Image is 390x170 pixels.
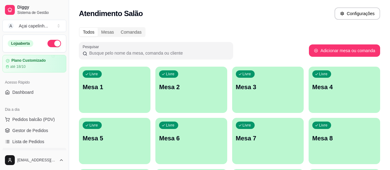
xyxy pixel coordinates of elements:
button: LivreMesa 5 [79,118,150,164]
button: LivreMesa 1 [79,67,150,113]
span: Salão / Mesas [12,150,40,156]
button: LivreMesa 7 [232,118,304,164]
button: Alterar Status [47,40,61,47]
button: Adicionar mesa ou comanda [309,44,380,57]
p: Livre [89,72,98,77]
a: Plano Customizadoaté 18/10 [2,55,66,73]
span: Diggy [17,5,64,10]
button: LivreMesa 6 [155,118,227,164]
p: Livre [89,123,98,128]
div: Dia a dia [2,105,66,114]
div: Acesso Rápido [2,77,66,87]
p: Mesa 6 [159,134,223,143]
p: Mesa 2 [159,83,223,91]
span: Pedidos balcão (PDV) [12,116,55,122]
a: Dashboard [2,87,66,97]
span: Gestor de Pedidos [12,127,48,134]
p: Livre [319,123,328,128]
p: Livre [166,123,174,128]
button: LivreMesa 3 [232,67,304,113]
div: Mesas [98,28,117,36]
article: até 18/10 [10,64,26,69]
input: Pesquisar [87,50,229,56]
button: LivreMesa 8 [309,118,380,164]
span: [EMAIL_ADDRESS][DOMAIN_NAME] [17,158,56,163]
p: Livre [319,72,328,77]
button: Pedidos balcão (PDV) [2,114,66,124]
button: LivreMesa 4 [309,67,380,113]
button: Configurações [335,7,380,20]
button: [EMAIL_ADDRESS][DOMAIN_NAME] [2,153,66,168]
p: Mesa 1 [83,83,147,91]
a: Lista de Pedidos [2,137,66,147]
span: A [8,23,14,29]
span: Sistema de Gestão [17,10,64,15]
p: Mesa 7 [236,134,300,143]
a: DiggySistema de Gestão [2,2,66,17]
div: Açai capelinh ... [19,23,48,29]
p: Livre [243,72,251,77]
div: Todos [80,28,98,36]
button: LivreMesa 2 [155,67,227,113]
span: Dashboard [12,89,34,95]
span: Lista de Pedidos [12,139,44,145]
div: Loja aberta [8,40,33,47]
label: Pesquisar [83,44,101,49]
button: Select a team [2,20,66,32]
p: Mesa 5 [83,134,147,143]
div: Comandas [117,28,145,36]
p: Livre [166,72,174,77]
p: Mesa 4 [312,83,376,91]
a: Salão / Mesas [2,148,66,158]
h2: Atendimento Salão [79,9,143,19]
article: Plano Customizado [11,58,46,63]
p: Livre [243,123,251,128]
a: Gestor de Pedidos [2,126,66,135]
p: Mesa 3 [236,83,300,91]
p: Mesa 8 [312,134,376,143]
